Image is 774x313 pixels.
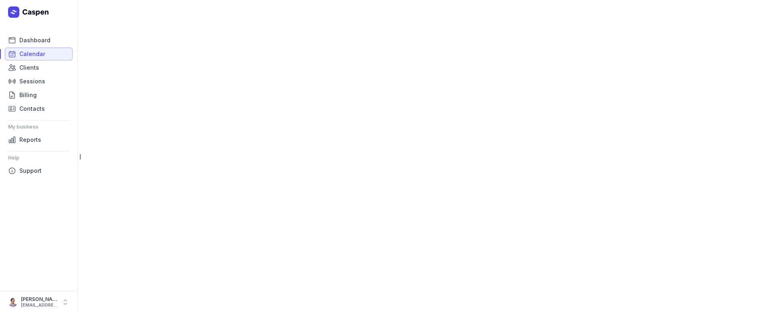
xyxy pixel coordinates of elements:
[8,151,69,164] div: Help
[19,63,39,73] span: Clients
[8,120,69,133] div: My business
[19,49,45,59] span: Calendar
[8,297,18,307] img: User profile image
[19,135,41,145] span: Reports
[19,166,42,176] span: Support
[19,104,45,114] span: Contacts
[21,296,58,303] div: [PERSON_NAME]
[19,35,50,45] span: Dashboard
[19,90,37,100] span: Billing
[21,303,58,308] div: [EMAIL_ADDRESS][DOMAIN_NAME]
[19,77,45,86] span: Sessions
